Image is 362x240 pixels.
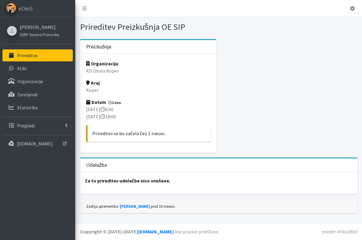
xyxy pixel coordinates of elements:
[20,31,59,38] a: DERP Severna Primorska
[322,229,357,235] em: master-454a386d
[120,204,150,209] a: [PERSON_NAME]
[86,204,175,209] small: Zadnja sprememba: pred 10 meseci.
[86,162,107,168] h3: Udeležba
[80,22,217,32] h1: Prireditev Preizkušnja OE SIP
[2,62,73,74] a: Stiki
[86,61,118,67] strong: Organizacija
[2,138,73,150] a: [DOMAIN_NAME]
[92,130,206,137] p: Prireditev se bo začela čez 1 mesec.
[20,32,59,37] small: DERP Severna Primorska
[75,223,362,240] footer: Vse pravice pridržane.
[17,92,37,98] p: Zemljevid
[86,44,112,50] h3: Preizkušnje
[17,141,53,147] p: [DOMAIN_NAME]
[86,99,106,105] strong: Datum
[107,100,123,105] span: 1 dan
[6,3,16,13] img: eDedi
[17,65,26,71] p: Stiki
[86,80,100,86] strong: Kraj
[2,101,73,114] a: Statistika
[80,229,175,235] strong: Copyright © [DATE]-[DATE] .
[17,123,35,129] p: Pregledi
[2,49,73,61] a: Prireditve
[86,106,211,120] p: [DATE] 6:00 [DATE] 18:00
[86,86,211,94] p: Koper
[17,78,43,84] p: Organizacije
[19,4,32,13] span: eDedi
[17,104,38,111] p: Statistika
[138,229,174,235] a: [DOMAIN_NAME]
[20,23,59,31] a: [PERSON_NAME]
[86,67,211,74] p: KD Obala Koper
[2,89,73,101] a: Zemljevid
[2,120,73,132] a: Pregledi
[85,178,171,184] strong: Za to prireditev udeležbe niso vnešene.
[2,75,73,87] a: Organizacije
[17,52,38,58] p: Prireditve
